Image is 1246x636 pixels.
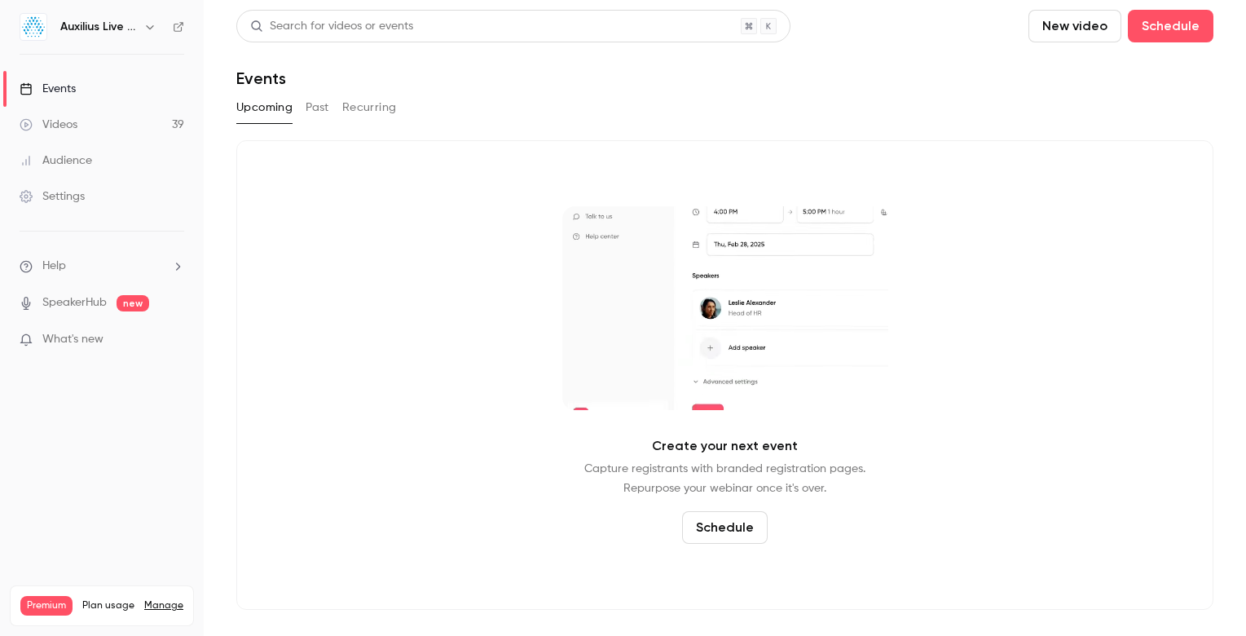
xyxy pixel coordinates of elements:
[42,258,66,275] span: Help
[652,436,798,456] p: Create your next event
[250,18,413,35] div: Search for videos or events
[20,81,76,97] div: Events
[1128,10,1213,42] button: Schedule
[42,331,103,348] span: What's new
[20,117,77,133] div: Videos
[20,258,184,275] li: help-dropdown-opener
[1028,10,1121,42] button: New video
[82,599,134,612] span: Plan usage
[20,188,85,205] div: Settings
[20,596,73,616] span: Premium
[20,14,46,40] img: Auxilius Live Sessions
[20,152,92,169] div: Audience
[60,19,137,35] h6: Auxilius Live Sessions
[236,68,286,88] h1: Events
[236,95,293,121] button: Upcoming
[42,294,107,311] a: SpeakerHub
[306,95,329,121] button: Past
[117,295,149,311] span: new
[682,511,768,544] button: Schedule
[584,459,865,498] p: Capture registrants with branded registration pages. Repurpose your webinar once it's over.
[342,95,397,121] button: Recurring
[144,599,183,612] a: Manage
